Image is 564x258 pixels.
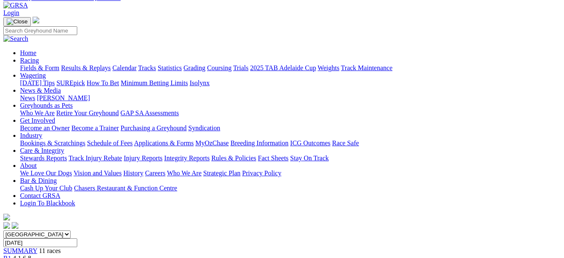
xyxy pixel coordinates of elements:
[20,124,561,132] div: Get Involved
[20,109,561,117] div: Greyhounds as Pets
[158,64,182,71] a: Statistics
[56,109,119,116] a: Retire Your Greyhound
[3,26,77,35] input: Search
[123,169,143,177] a: History
[20,117,55,124] a: Get Involved
[121,79,188,86] a: Minimum Betting Limits
[20,49,36,56] a: Home
[20,139,561,147] div: Industry
[20,64,59,71] a: Fields & Form
[20,72,46,79] a: Wagering
[20,162,37,169] a: About
[20,147,64,154] a: Care & Integrity
[3,35,28,43] img: Search
[12,222,18,229] img: twitter.svg
[3,2,28,9] img: GRSA
[20,57,39,64] a: Racing
[167,169,202,177] a: Who We Are
[242,169,281,177] a: Privacy Policy
[138,64,156,71] a: Tracks
[33,17,39,23] img: logo-grsa-white.png
[124,154,162,162] a: Injury Reports
[188,124,220,132] a: Syndication
[20,124,70,132] a: Become an Owner
[195,139,229,147] a: MyOzChase
[20,94,561,102] div: News & Media
[39,247,61,254] span: 11 races
[341,64,392,71] a: Track Maintenance
[20,177,57,184] a: Bar & Dining
[20,169,561,177] div: About
[184,64,205,71] a: Grading
[20,154,67,162] a: Stewards Reports
[20,154,561,162] div: Care & Integrity
[190,79,210,86] a: Isolynx
[20,139,85,147] a: Bookings & Scratchings
[164,154,210,162] a: Integrity Reports
[20,94,35,101] a: News
[250,64,316,71] a: 2025 TAB Adelaide Cup
[87,139,132,147] a: Schedule of Fees
[145,169,165,177] a: Careers
[3,9,19,16] a: Login
[20,185,72,192] a: Cash Up Your Club
[203,169,240,177] a: Strategic Plan
[20,64,561,72] div: Racing
[318,64,339,71] a: Weights
[258,154,288,162] a: Fact Sheets
[3,247,37,254] a: SUMMARY
[20,200,75,207] a: Login To Blackbook
[3,222,10,229] img: facebook.svg
[20,169,72,177] a: We Love Our Dogs
[20,87,61,94] a: News & Media
[7,18,28,25] img: Close
[211,154,256,162] a: Rules & Policies
[112,64,137,71] a: Calendar
[290,139,330,147] a: ICG Outcomes
[37,94,90,101] a: [PERSON_NAME]
[3,17,31,26] button: Toggle navigation
[20,185,561,192] div: Bar & Dining
[134,139,194,147] a: Applications & Forms
[20,79,561,87] div: Wagering
[3,238,77,247] input: Select date
[230,139,288,147] a: Breeding Information
[121,109,179,116] a: GAP SA Assessments
[121,124,187,132] a: Purchasing a Greyhound
[20,79,55,86] a: [DATE] Tips
[332,139,359,147] a: Race Safe
[74,185,177,192] a: Chasers Restaurant & Function Centre
[20,109,55,116] a: Who We Are
[20,102,73,109] a: Greyhounds as Pets
[290,154,329,162] a: Stay On Track
[3,214,10,220] img: logo-grsa-white.png
[73,169,121,177] a: Vision and Values
[207,64,232,71] a: Coursing
[56,79,85,86] a: SUREpick
[233,64,248,71] a: Trials
[68,154,122,162] a: Track Injury Rebate
[61,64,111,71] a: Results & Replays
[87,79,119,86] a: How To Bet
[20,132,42,139] a: Industry
[71,124,119,132] a: Become a Trainer
[20,192,60,199] a: Contact GRSA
